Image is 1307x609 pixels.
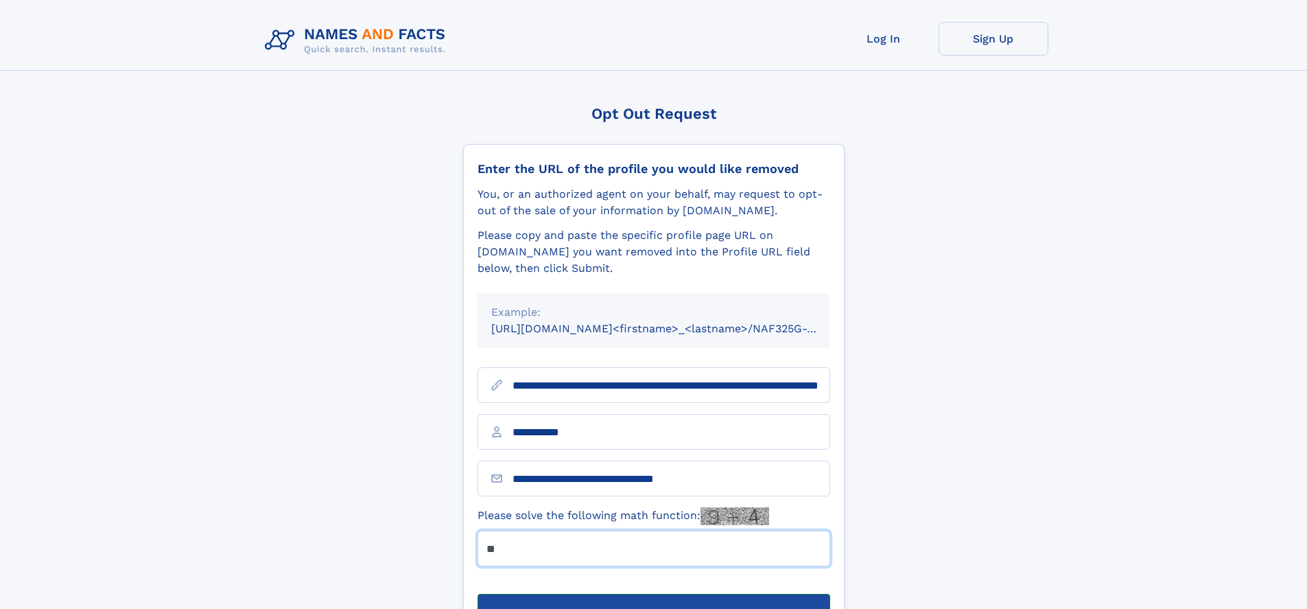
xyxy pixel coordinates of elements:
[478,227,830,277] div: Please copy and paste the specific profile page URL on [DOMAIN_NAME] you want removed into the Pr...
[491,322,856,335] small: [URL][DOMAIN_NAME]<firstname>_<lastname>/NAF325G-xxxxxxxx
[478,186,830,219] div: You, or an authorized agent on your behalf, may request to opt-out of the sale of your informatio...
[478,161,830,176] div: Enter the URL of the profile you would like removed
[491,304,816,321] div: Example:
[829,22,939,56] a: Log In
[259,22,457,59] img: Logo Names and Facts
[478,507,769,525] label: Please solve the following math function:
[939,22,1048,56] a: Sign Up
[463,105,845,122] div: Opt Out Request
